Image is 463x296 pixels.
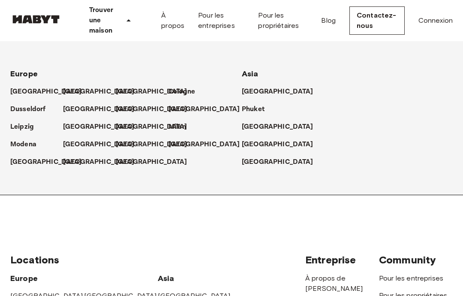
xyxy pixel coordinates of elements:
a: [GEOGRAPHIC_DATA] [242,157,322,167]
a: Contactez-nous [349,6,405,35]
a: [GEOGRAPHIC_DATA] [63,157,143,167]
p: [GEOGRAPHIC_DATA] [242,87,313,97]
p: Modena [10,139,36,150]
a: [GEOGRAPHIC_DATA] [242,139,322,150]
a: Phuket [242,104,273,115]
a: [GEOGRAPHIC_DATA] [116,139,196,150]
a: [GEOGRAPHIC_DATA] [116,104,196,115]
a: Milan [168,122,195,132]
a: [GEOGRAPHIC_DATA] [63,122,143,132]
p: [GEOGRAPHIC_DATA] [116,139,187,150]
p: [GEOGRAPHIC_DATA] [116,157,187,167]
a: Leipzig [10,122,42,132]
p: Trouver une maison [89,5,120,36]
a: [GEOGRAPHIC_DATA] [63,139,143,150]
a: [GEOGRAPHIC_DATA] [63,87,143,97]
p: Phuket [242,104,265,115]
span: Asia [158,274,174,283]
p: [GEOGRAPHIC_DATA] [242,122,313,132]
p: [GEOGRAPHIC_DATA] [116,104,187,115]
a: [GEOGRAPHIC_DATA] [116,87,196,97]
a: [GEOGRAPHIC_DATA] [168,104,249,115]
span: Europe [10,69,38,79]
a: [GEOGRAPHIC_DATA] [10,157,90,167]
p: [GEOGRAPHIC_DATA] [10,87,82,97]
a: Blog [321,15,336,26]
p: [GEOGRAPHIC_DATA] [242,139,313,150]
p: [GEOGRAPHIC_DATA] [63,139,135,150]
p: [GEOGRAPHIC_DATA] [10,157,82,167]
a: [GEOGRAPHIC_DATA] [168,139,249,150]
span: Europe [10,274,38,283]
p: Cologne [168,87,195,97]
a: À propos [161,10,184,31]
a: [GEOGRAPHIC_DATA] [116,157,196,167]
a: Pour les entreprises [198,10,244,31]
p: [GEOGRAPHIC_DATA] [63,104,135,115]
a: [GEOGRAPHIC_DATA] [242,122,322,132]
p: [GEOGRAPHIC_DATA] [242,157,313,167]
p: [GEOGRAPHIC_DATA] [63,157,135,167]
p: [GEOGRAPHIC_DATA] [168,139,240,150]
p: Leipzig [10,122,34,132]
p: Milan [168,122,186,132]
p: [GEOGRAPHIC_DATA] [63,87,135,97]
a: Modena [10,139,45,150]
p: [GEOGRAPHIC_DATA] [116,87,187,97]
p: Dusseldorf [10,104,46,115]
span: Community [379,254,436,266]
p: [GEOGRAPHIC_DATA] [168,104,240,115]
span: Asia [242,69,259,79]
a: Pour les entreprises [379,274,443,282]
a: [GEOGRAPHIC_DATA] [116,122,196,132]
a: [GEOGRAPHIC_DATA] [63,104,143,115]
a: Connexion [418,15,453,26]
a: Pour les propriétaires [258,10,307,31]
a: [GEOGRAPHIC_DATA] [10,87,90,97]
p: [GEOGRAPHIC_DATA] [116,122,187,132]
p: [GEOGRAPHIC_DATA] [63,122,135,132]
a: Cologne [168,87,204,97]
a: À propos de [PERSON_NAME] [305,274,363,293]
span: Entreprise [305,254,356,266]
img: Habyt [10,15,62,24]
span: Locations [10,254,59,266]
a: [GEOGRAPHIC_DATA] [242,87,322,97]
a: Dusseldorf [10,104,54,115]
